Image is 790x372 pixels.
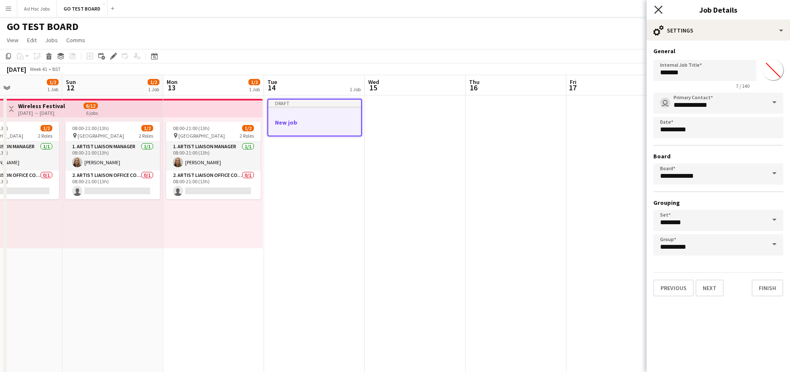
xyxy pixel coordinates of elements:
[266,83,277,92] span: 14
[148,79,159,85] span: 1/2
[65,83,76,92] span: 12
[249,86,260,92] div: 1 Job
[65,171,160,199] app-card-role: 2. Artist Liaison Office Coordinator0/108:00-21:00 (13h)
[17,0,57,17] button: Ad Hoc Jobs
[141,125,153,131] span: 1/2
[38,133,52,139] span: 2 Roles
[696,280,724,296] button: Next
[240,133,254,139] span: 2 Roles
[468,83,480,92] span: 16
[78,133,124,139] span: [GEOGRAPHIC_DATA]
[267,99,362,136] app-job-card: DraftNew job
[242,125,254,131] span: 1/2
[148,86,159,92] div: 1 Job
[7,65,26,73] div: [DATE]
[86,109,98,116] div: 6 jobs
[350,86,361,92] div: 1 Job
[24,35,40,46] a: Edit
[653,152,783,160] h3: Board
[570,78,577,86] span: Fri
[65,142,160,171] app-card-role: 1. Artist Liaison Manager1/108:00-21:00 (13h)[PERSON_NAME]
[42,35,61,46] a: Jobs
[65,122,160,199] app-job-card: 08:00-21:00 (13h)1/2 [GEOGRAPHIC_DATA]2 Roles1. Artist Liaison Manager1/108:00-21:00 (13h)[PERSON...
[63,35,89,46] a: Comms
[653,280,694,296] button: Previous
[18,110,65,116] div: [DATE] → [DATE]
[3,35,22,46] a: View
[729,83,756,89] span: 7 / 140
[653,47,783,55] h3: General
[178,133,225,139] span: [GEOGRAPHIC_DATA]
[367,83,379,92] span: 15
[166,122,261,199] app-job-card: 08:00-21:00 (13h)1/2 [GEOGRAPHIC_DATA]2 Roles1. Artist Liaison Manager1/108:00-21:00 (13h)[PERSON...
[66,36,85,44] span: Comms
[647,20,790,41] div: Settings
[40,125,52,131] span: 1/2
[139,133,153,139] span: 2 Roles
[47,79,59,85] span: 1/2
[469,78,480,86] span: Thu
[28,66,49,72] span: Week 41
[268,100,361,106] div: Draft
[165,83,178,92] span: 13
[166,171,261,199] app-card-role: 2. Artist Liaison Office Coordinator0/108:00-21:00 (13h)
[752,280,783,296] button: Finish
[52,66,61,72] div: BST
[66,78,76,86] span: Sun
[268,119,361,126] h3: New job
[166,142,261,171] app-card-role: 1. Artist Liaison Manager1/108:00-21:00 (13h)[PERSON_NAME]
[167,78,178,86] span: Mon
[72,125,109,131] span: 08:00-21:00 (13h)
[267,78,277,86] span: Tue
[173,125,210,131] span: 08:00-21:00 (13h)
[18,102,65,110] h3: Wireless Festival
[27,36,37,44] span: Edit
[57,0,108,17] button: GO TEST BOARD
[647,4,790,15] h3: Job Details
[84,103,98,109] span: 6/12
[248,79,260,85] span: 1/2
[653,199,783,206] h3: Grouping
[7,20,78,33] h1: GO TEST BOARD
[45,36,58,44] span: Jobs
[368,78,379,86] span: Wed
[47,86,58,92] div: 1 Job
[569,83,577,92] span: 17
[7,36,19,44] span: View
